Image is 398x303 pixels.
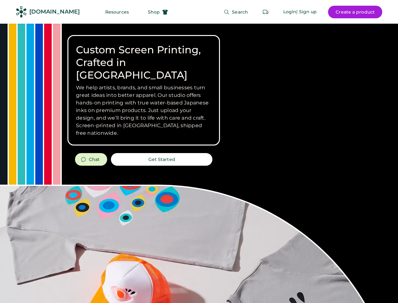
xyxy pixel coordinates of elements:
[140,6,176,18] button: Shop
[75,153,107,166] button: Chat
[76,44,211,81] h1: Custom Screen Printing, Crafted in [GEOGRAPHIC_DATA]
[259,6,272,18] button: Retrieve an order
[98,6,136,18] button: Resources
[148,10,160,14] span: Shop
[328,6,382,18] button: Create a product
[296,9,317,15] div: | Sign up
[76,84,211,137] h3: We help artists, brands, and small businesses turn great ideas into better apparel. Our studio of...
[216,6,256,18] button: Search
[29,8,80,16] div: [DOMAIN_NAME]
[111,153,212,166] button: Get Started
[16,6,27,17] img: Rendered Logo - Screens
[232,10,248,14] span: Search
[283,9,297,15] div: Login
